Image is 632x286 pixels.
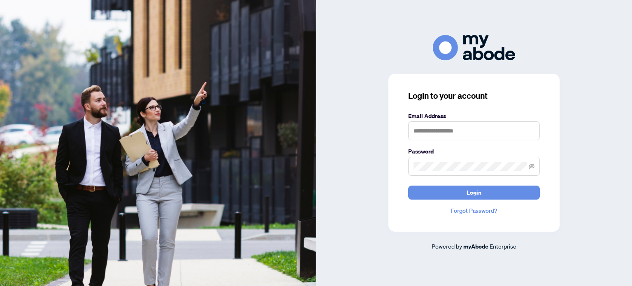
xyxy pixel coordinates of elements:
[432,242,462,250] span: Powered by
[433,35,515,60] img: ma-logo
[529,163,534,169] span: eye-invisible
[467,186,481,199] span: Login
[463,242,488,251] a: myAbode
[408,206,540,215] a: Forgot Password?
[490,242,516,250] span: Enterprise
[408,112,540,121] label: Email Address
[408,186,540,200] button: Login
[408,90,540,102] h3: Login to your account
[408,147,540,156] label: Password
